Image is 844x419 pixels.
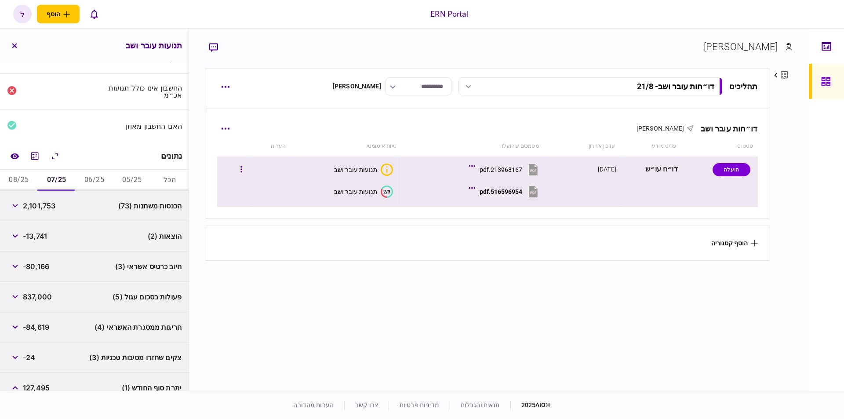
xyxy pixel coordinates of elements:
[291,136,401,157] th: סיווג אוטומטי
[543,136,620,157] th: עדכון אחרון
[383,189,390,194] text: 2/3
[381,164,393,176] div: איכות לא מספקת
[47,148,63,164] button: הרחב\כווץ הכל
[598,165,616,174] div: [DATE]
[334,164,393,176] button: איכות לא מספקתתנועות עובר ושב
[334,188,377,195] div: תנועות עובר ושב
[161,152,182,160] div: נתונים
[7,148,22,164] a: השוואה למסמך
[23,291,52,302] span: 837,000
[98,84,182,98] div: החשבון אינו כולל תנועות אכ״מ
[430,8,468,20] div: ERN Portal
[113,291,182,302] span: פעולות בסכום עגול (5)
[694,124,758,133] div: דו״חות עובר ושב
[681,136,757,157] th: סטטוס
[115,261,182,272] span: חיוב כרטיס אשראי (3)
[400,401,439,408] a: מדיניות פרטיות
[471,160,540,179] button: 213968167.pdf
[126,42,182,50] h3: תנועות עובר ושב
[729,80,758,92] div: תהליכים
[148,231,182,241] span: הוצאות (2)
[23,322,49,332] span: -84,619
[38,170,76,191] button: 07/25
[704,40,778,54] div: [PERSON_NAME]
[333,82,381,91] div: [PERSON_NAME]
[85,5,103,23] button: פתח רשימת התראות
[113,170,151,191] button: 05/25
[401,136,543,157] th: מסמכים שהועלו
[252,136,290,157] th: הערות
[471,182,540,201] button: 516596954.pdf
[619,136,681,157] th: פריט מידע
[461,401,500,408] a: תנאים והגבלות
[713,163,750,176] div: הועלה
[23,383,50,393] span: 127,495
[458,77,722,95] button: דו״חות עובר ושב- 21/8
[23,200,55,211] span: 2,101,753
[23,261,49,272] span: -80,166
[27,148,43,164] button: מחשבון
[76,170,113,191] button: 06/25
[23,231,47,241] span: -13,741
[480,188,522,195] div: 516596954.pdf
[98,123,182,130] div: האם החשבון מאוזן
[293,401,334,408] a: הערות מהדורה
[480,166,522,173] div: 213968167.pdf
[13,5,32,23] button: ל
[711,240,758,247] button: הוסף קטגוריה
[89,352,182,363] span: צקים שחזרו מסיבות טכניות (3)
[23,352,35,363] span: -24
[334,186,393,198] button: 2/3תנועות עובר ושב
[334,166,377,173] div: תנועות עובר ושב
[355,401,378,408] a: צרו קשר
[637,125,684,132] span: [PERSON_NAME]
[118,200,182,211] span: הכנסות משתנות (73)
[122,383,182,393] span: יתרת סוף החודש (1)
[37,5,80,23] button: פתח תפריט להוספת לקוח
[151,170,189,191] button: הכל
[623,160,678,179] div: דו״ח עו״ש
[510,401,551,410] div: © 2025 AIO
[95,322,182,332] span: חריגות ממסגרת האשראי (4)
[637,82,714,91] div: דו״חות עובר ושב - 21/8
